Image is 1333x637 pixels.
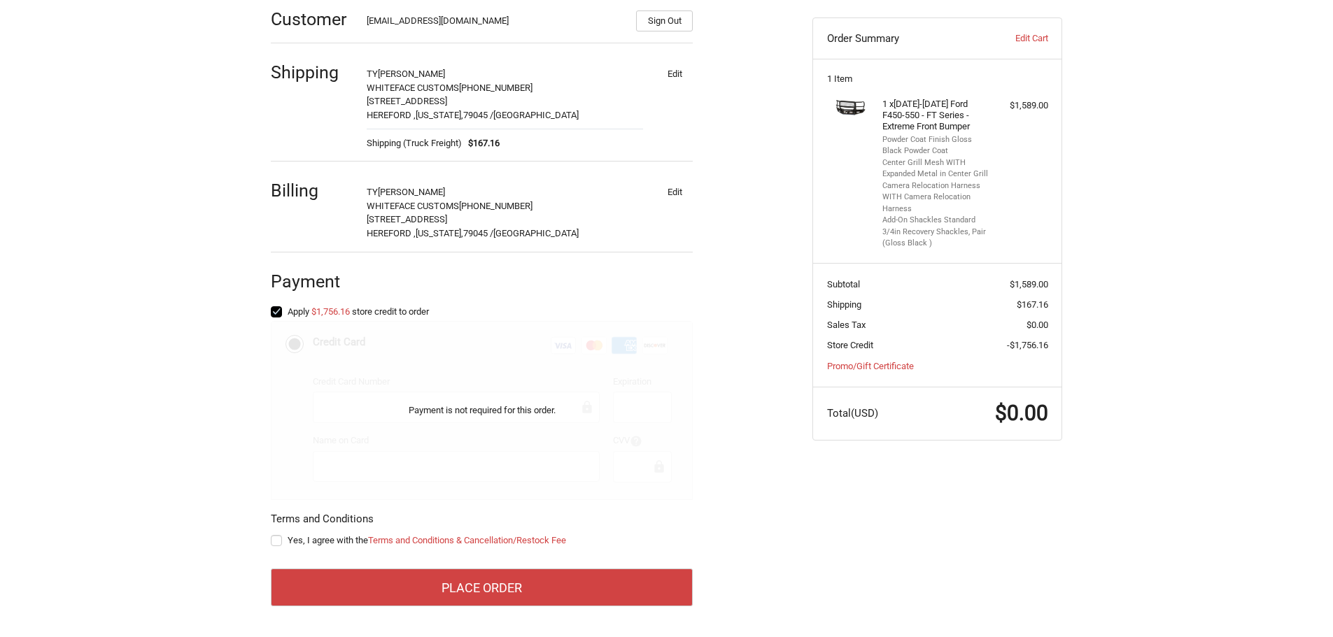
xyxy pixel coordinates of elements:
[367,96,447,106] span: [STREET_ADDRESS]
[271,62,353,83] h2: Shipping
[416,228,463,238] span: [US_STATE],
[636,10,693,31] button: Sign Out
[882,99,989,133] h4: 1 x [DATE]-[DATE] Ford F450-550 - FT Series - Extreme Front Bumper
[882,215,989,250] li: Add-On Shackles Standard 3/4in Recovery Shackles, Pair (Gloss Black )
[656,64,693,83] button: Edit
[311,306,350,317] a: $1,756.16
[827,73,1048,85] h3: 1 Item
[367,187,378,197] span: TY
[288,535,566,545] span: Yes, I agree with the
[271,271,353,292] h2: Payment
[1017,299,1048,310] span: $167.16
[995,401,1048,425] span: $0.00
[993,99,1048,113] div: $1,589.00
[367,14,623,31] div: [EMAIL_ADDRESS][DOMAIN_NAME]
[493,228,579,238] span: [GEOGRAPHIC_DATA]
[827,407,878,420] span: Total (USD)
[367,69,378,79] span: TY
[409,403,556,417] p: Payment is not required for this order.
[367,228,416,238] span: HEREFORD ,
[416,110,463,120] span: [US_STATE],
[368,535,566,545] a: Terms and Conditions & Cancellation/Restock Fee
[827,361,914,371] a: Promo/Gift Certificate
[656,182,693,201] button: Edit
[827,340,873,350] span: Store Credit
[1007,340,1048,350] span: -$1,756.16
[463,228,493,238] span: 79045 /
[459,201,533,211] span: [PHONE_NUMBER]
[978,31,1048,45] a: Edit Cart
[271,180,353,201] h2: Billing
[271,511,374,534] legend: Terms and Conditions
[827,320,866,330] span: Sales Tax
[378,187,445,197] span: [PERSON_NAME]
[827,299,861,310] span: Shipping
[882,180,989,215] li: Camera Relocation Harness WITH Camera Relocation Harness
[367,136,462,150] span: Shipping (Truck Freight)
[271,8,353,30] h2: Customer
[827,31,979,45] h3: Order Summary
[271,306,693,317] label: Apply store credit to order
[459,83,533,93] span: [PHONE_NUMBER]
[882,134,989,157] li: Powder Coat Finish Gloss Black Powder Coat
[1263,570,1333,637] iframe: Chat Widget
[367,214,447,224] span: [STREET_ADDRESS]
[271,568,693,606] button: Place Order
[827,279,860,289] span: Subtotal
[367,110,416,120] span: HEREFORD ,
[462,136,500,150] span: $167.16
[463,110,493,120] span: 79045 /
[493,110,579,120] span: [GEOGRAPHIC_DATA]
[1010,279,1048,289] span: $1,589.00
[882,157,989,180] li: Center Grill Mesh WITH Expanded Metal in Center Grill
[367,201,459,211] span: WHITEFACE CUSTOMS
[1027,320,1048,330] span: $0.00
[378,69,445,79] span: [PERSON_NAME]
[367,83,459,93] span: WHITEFACE CUSTOMS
